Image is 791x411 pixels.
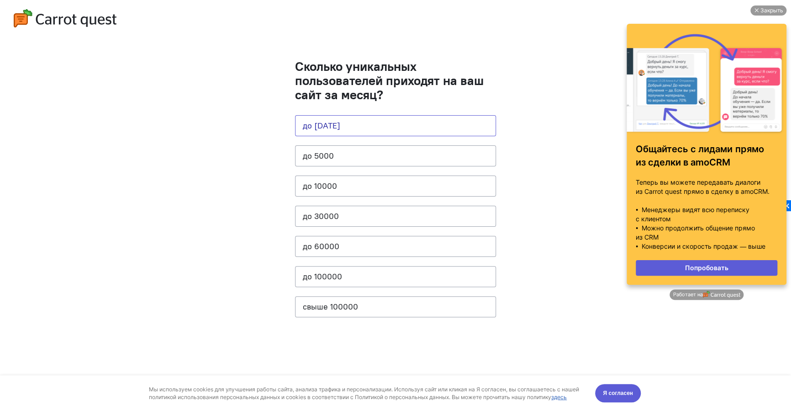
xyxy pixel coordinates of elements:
[149,10,585,26] div: Мы используем cookies для улучшения работы сайта, анализа трафика и персонализации. Используя сай...
[138,5,161,16] div: Закрыть
[295,236,496,257] button: до 60000
[295,206,496,227] button: до 30000
[551,18,567,25] a: здесь
[51,291,80,298] span: Работает на
[14,233,155,242] p: из CRM
[295,176,496,197] button: до 10000
[113,144,142,155] strong: прямо
[14,157,108,168] strong: из сделки в amoCRM
[295,59,496,101] h1: Сколько уникальных пользователей приходят на ваш сайт за месяц?
[81,291,118,299] img: logo
[295,266,496,287] button: до 100000
[295,115,496,136] button: до [DATE]
[14,205,155,214] p: • Менеджеры видят всю переписку
[14,214,155,224] p: с клиентом
[14,144,111,155] strong: Общайтесь с лидами
[603,13,633,22] span: Я согласен
[14,9,116,27] img: logo
[295,145,496,166] button: до 5000
[14,224,155,233] p: • Можно продолжить общение прямо
[14,242,155,251] p: • Конверсии и скорость продаж — выше
[14,260,155,276] a: Попробовать
[47,289,121,300] a: Работает на
[295,296,496,317] button: свыше 100000
[595,9,641,27] button: Я согласен
[14,178,155,196] p: Теперь вы можете передавать диалоги из Carrot quest прямо в сделку в amoCRM.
